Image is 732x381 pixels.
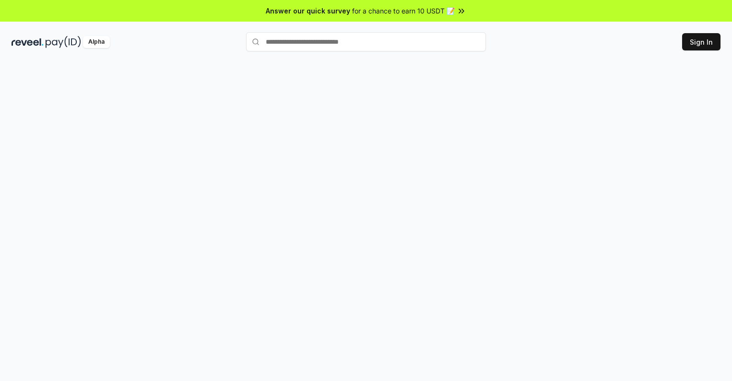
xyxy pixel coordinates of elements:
[266,6,350,16] span: Answer our quick survey
[682,33,720,50] button: Sign In
[12,36,44,48] img: reveel_dark
[83,36,110,48] div: Alpha
[46,36,81,48] img: pay_id
[352,6,455,16] span: for a chance to earn 10 USDT 📝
